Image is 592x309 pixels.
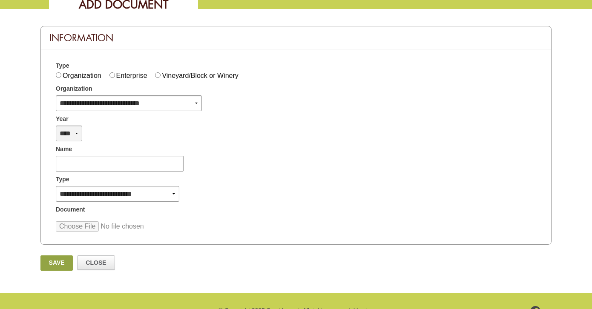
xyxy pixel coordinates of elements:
label: Enterprise [116,72,147,79]
span: Type [56,175,69,184]
label: Vineyard/Block or Winery [162,72,238,79]
a: Close [77,255,115,270]
span: Name [56,145,72,154]
span: Document [56,205,85,214]
a: Save [40,255,73,271]
label: Organization [63,72,101,79]
span: Organization [56,84,92,93]
span: Type [56,61,69,70]
div: Information [41,26,551,49]
span: Year [56,114,69,123]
